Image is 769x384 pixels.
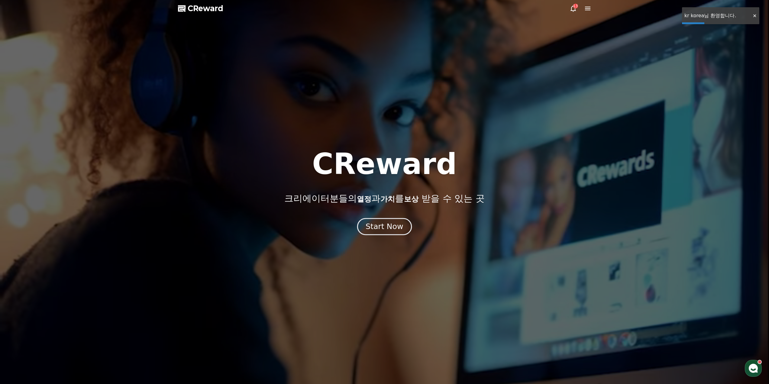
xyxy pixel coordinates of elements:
[357,218,412,235] button: Start Now
[178,4,223,13] a: CReward
[40,192,78,207] a: 대화
[366,221,403,232] div: Start Now
[2,192,40,207] a: 홈
[357,195,371,203] span: 열정
[78,192,116,207] a: 설정
[19,201,23,205] span: 홈
[93,201,101,205] span: 설정
[404,195,418,203] span: 보상
[358,224,411,230] a: Start Now
[312,150,457,179] h1: CReward
[284,193,484,204] p: 크리에이터분들의 과 를 받을 수 있는 곳
[188,4,223,13] span: CReward
[573,4,578,8] div: 13
[380,195,395,203] span: 가치
[55,201,63,206] span: 대화
[570,5,577,12] a: 13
